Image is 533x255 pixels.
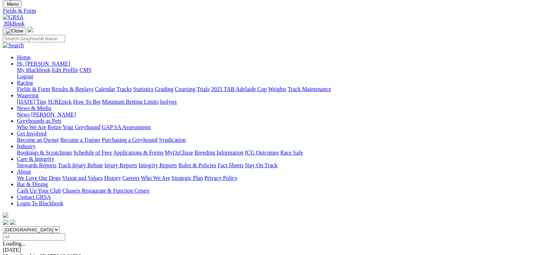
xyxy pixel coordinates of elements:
[17,92,39,98] a: Wagering
[113,150,163,156] a: Applications & Forms
[102,137,157,143] a: Purchasing a Greyhound
[62,175,103,181] a: Vision and Values
[17,99,530,105] div: Wagering
[17,162,56,168] a: Stewards Reports
[122,175,140,181] a: Careers
[3,14,24,20] img: GRSA
[102,99,159,105] a: Minimum Betting Limits
[17,67,51,73] a: My Blackbook
[17,61,72,67] a: Hi, [PERSON_NAME]
[17,150,530,156] div: Industry
[58,162,103,168] a: Track Injury Rebate
[17,99,46,105] a: [DATE] Tips
[218,162,243,168] a: Fact Sheets
[3,35,65,42] input: Search
[17,61,70,67] span: Hi, [PERSON_NAME]
[3,247,530,253] div: [DATE]
[3,0,21,8] button: Toggle navigation
[17,169,31,175] a: About
[117,86,132,92] a: Tracks
[73,99,101,105] a: How To Bet
[17,188,61,194] a: Cash Up Your Club
[17,175,61,181] a: We Love Our Dogs
[172,175,203,181] a: Strategic Plan
[17,86,50,92] a: Fields & Form
[60,137,100,143] a: Become a Trainer
[245,150,279,156] a: ICG Outcomes
[17,124,530,130] div: Greyhounds as Pets
[102,124,151,130] a: GAP SA Assessments
[62,188,149,194] a: Chasers Restaurant & Function Centre
[3,20,25,26] a: BlkBook
[17,143,36,149] a: Industry
[52,67,78,73] a: Edit Profile
[104,162,137,168] a: Injury Reports
[17,54,31,60] a: Home
[7,1,19,7] span: Menu
[159,137,186,143] a: Syndication
[3,241,26,247] span: Loading...
[197,86,210,92] a: Trials
[3,8,530,14] a: Fields & Form
[3,42,24,49] img: Search
[4,20,25,26] span: BlkBook
[80,67,92,73] a: CMS
[268,86,286,92] a: Weights
[17,150,72,156] a: Bookings & Scratchings
[204,175,237,181] a: Privacy Policy
[17,111,530,118] div: News & Media
[17,105,51,111] a: News & Media
[141,175,170,181] a: Who We Are
[133,86,154,92] a: Statistics
[165,150,193,156] a: MyOzChase
[31,111,76,117] a: [PERSON_NAME]
[104,175,121,181] a: History
[48,99,72,105] a: SUREpick
[211,86,267,92] a: 2025 TAB Adelaide Cup
[17,194,51,200] a: Contact GRSA
[17,137,530,143] div: Get Involved
[17,118,61,124] a: Greyhounds as Pets
[3,212,8,218] img: logo-grsa-white.png
[17,80,33,86] a: Racing
[27,27,33,32] img: logo-grsa-white.png
[17,188,530,194] div: Bar & Dining
[155,86,173,92] a: Grading
[17,175,530,181] div: About
[3,27,26,35] button: Toggle navigation
[160,99,177,105] a: Isolynx
[3,233,65,241] input: Select date
[17,73,33,79] a: Logout
[17,156,54,162] a: Care & Integrity
[17,162,530,169] div: Care & Integrity
[73,150,112,156] a: Schedule of Fees
[10,219,16,225] img: twitter.svg
[280,150,303,156] a: Race Safe
[17,130,47,136] a: Get Involved
[17,124,46,130] a: Who We Are
[17,111,30,117] a: News
[6,28,23,34] img: Close
[17,67,530,80] div: Hi, [PERSON_NAME]
[17,200,63,206] a: Login To Blackbook
[175,86,196,92] a: Coursing
[288,86,331,92] a: Track Maintenance
[17,181,48,187] a: Bar & Dining
[194,150,243,156] a: Breeding Information
[245,162,277,168] a: Stay On Track
[95,86,115,92] a: Calendar
[178,162,216,168] a: Rules & Policies
[17,86,530,92] div: Racing
[17,137,59,143] a: Become an Owner
[48,124,100,130] a: Retire Your Greyhound
[51,86,93,92] a: Results & Replays
[138,162,177,168] a: Integrity Reports
[3,219,8,225] img: facebook.svg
